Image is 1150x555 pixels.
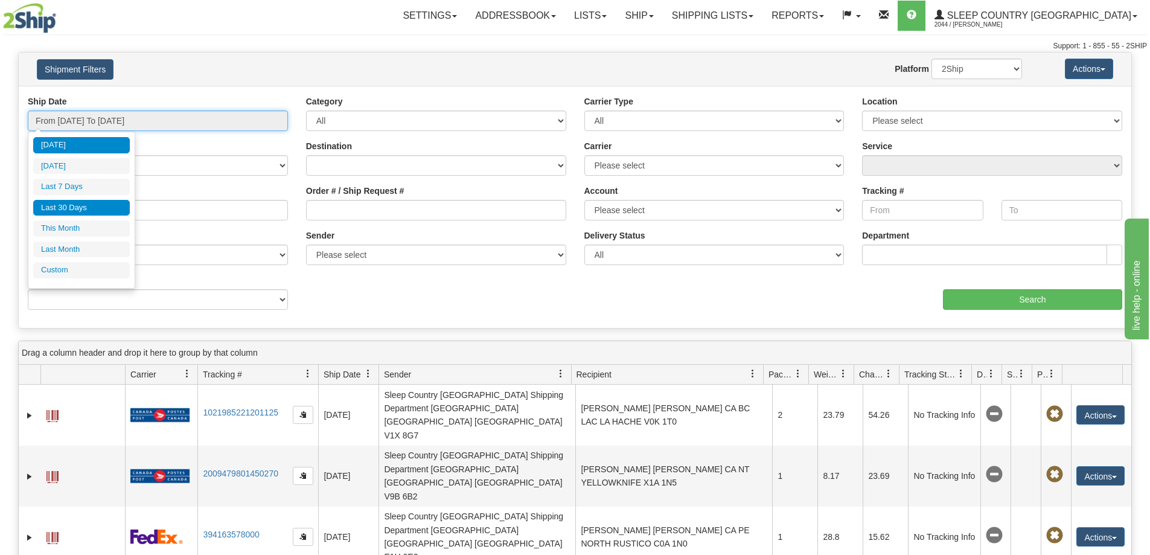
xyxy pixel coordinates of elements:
label: Department [862,229,909,242]
td: Sleep Country [GEOGRAPHIC_DATA] Shipping Department [GEOGRAPHIC_DATA] [GEOGRAPHIC_DATA] [GEOGRAPH... [379,446,575,507]
img: 20 - Canada Post [130,469,190,484]
span: Sender [384,368,411,380]
a: 1021985221201125 [203,408,278,417]
td: 54.26 [863,385,908,446]
button: Copy to clipboard [293,528,313,546]
a: Ship [616,1,662,31]
a: Delivery Status filter column settings [981,364,1001,384]
a: Settings [394,1,466,31]
a: Pickup Status filter column settings [1041,364,1062,384]
span: Recipient [577,368,612,380]
li: [DATE] [33,158,130,175]
button: Shipment Filters [37,59,113,80]
button: Copy to clipboard [293,467,313,485]
label: Delivery Status [584,229,645,242]
span: Pickup Not Assigned [1046,406,1063,423]
a: Label [46,466,59,485]
div: grid grouping header [19,341,1131,365]
input: Search [943,289,1122,310]
td: [PERSON_NAME] [PERSON_NAME] CA NT YELLOWKNIFE X1A 1N5 [575,446,772,507]
td: 1 [772,446,817,507]
button: Actions [1076,466,1125,486]
a: Label [46,527,59,546]
a: Sender filter column settings [551,364,571,384]
label: Service [862,140,892,152]
a: Addressbook [466,1,565,31]
span: Carrier [130,368,156,380]
a: 394163578000 [203,530,259,539]
td: 23.69 [863,446,908,507]
iframe: chat widget [1122,216,1149,339]
span: Ship Date [324,368,360,380]
li: Last Month [33,242,130,258]
button: Actions [1076,527,1125,547]
td: [DATE] [318,446,379,507]
a: Lists [565,1,616,31]
a: Tracking Status filter column settings [951,364,971,384]
span: No Tracking Info [986,527,1003,544]
span: No Tracking Info [986,466,1003,483]
label: Category [306,95,343,107]
li: This Month [33,220,130,237]
div: live help - online [9,7,112,22]
span: Sleep Country [GEOGRAPHIC_DATA] [944,10,1131,21]
td: 23.79 [817,385,863,446]
a: Carrier filter column settings [177,364,197,384]
span: 2044 / [PERSON_NAME] [934,19,1025,31]
a: Shipment Issues filter column settings [1011,364,1032,384]
span: Shipment Issues [1007,368,1017,380]
li: Last 7 Days [33,179,130,195]
label: Sender [306,229,334,242]
span: Tracking Status [904,368,957,380]
span: Delivery Status [977,368,987,380]
img: 2 - FedEx [130,529,183,544]
td: No Tracking Info [908,446,980,507]
input: To [1001,200,1122,220]
span: Pickup Not Assigned [1046,527,1063,544]
a: Expand [24,409,36,422]
label: Carrier [584,140,612,152]
input: From [862,200,983,220]
td: No Tracking Info [908,385,980,446]
label: Destination [306,140,352,152]
a: Expand [24,470,36,483]
button: Actions [1065,59,1113,79]
td: [PERSON_NAME] [PERSON_NAME] CA BC LAC LA HACHE V0K 1T0 [575,385,772,446]
a: Packages filter column settings [788,364,808,384]
a: Label [46,405,59,424]
a: Reports [762,1,833,31]
img: 20 - Canada Post [130,408,190,423]
label: Ship Date [28,95,67,107]
a: Tracking # filter column settings [298,364,318,384]
span: Pickup Status [1037,368,1047,380]
a: 2009479801450270 [203,469,278,478]
button: Actions [1076,405,1125,425]
span: Packages [768,368,794,380]
label: Tracking # [862,185,904,197]
span: Tracking # [203,368,242,380]
td: [DATE] [318,385,379,446]
label: Account [584,185,618,197]
a: Weight filter column settings [833,364,854,384]
div: Support: 1 - 855 - 55 - 2SHIP [3,41,1147,51]
label: Order # / Ship Request # [306,185,404,197]
a: Shipping lists [663,1,762,31]
td: Sleep Country [GEOGRAPHIC_DATA] Shipping Department [GEOGRAPHIC_DATA] [GEOGRAPHIC_DATA] [GEOGRAPH... [379,385,575,446]
td: 2 [772,385,817,446]
span: Weight [814,368,839,380]
label: Location [862,95,897,107]
td: 8.17 [817,446,863,507]
button: Copy to clipboard [293,406,313,424]
span: Charge [859,368,884,380]
a: Ship Date filter column settings [358,364,379,384]
span: Pickup Not Assigned [1046,466,1063,483]
label: Platform [895,63,929,75]
a: Charge filter column settings [878,364,899,384]
label: Carrier Type [584,95,633,107]
li: Last 30 Days [33,200,130,216]
a: Recipient filter column settings [743,364,763,384]
a: Expand [24,531,36,544]
li: Custom [33,262,130,278]
a: Sleep Country [GEOGRAPHIC_DATA] 2044 / [PERSON_NAME] [925,1,1146,31]
span: No Tracking Info [986,406,1003,423]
